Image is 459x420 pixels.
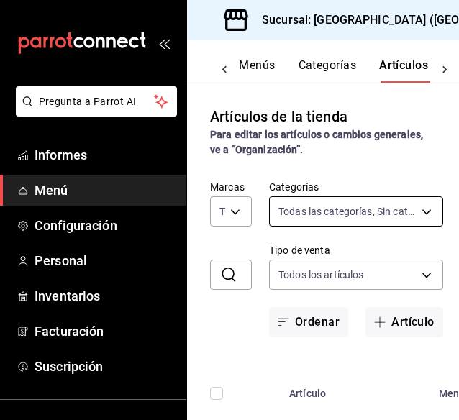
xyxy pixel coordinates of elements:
[158,37,170,49] button: abrir_cajón_menú
[243,260,252,289] input: Buscar artículo
[269,181,319,192] font: Categorías
[289,388,326,400] font: Artículo
[35,288,100,303] font: Inventarios
[210,129,423,155] font: Para editar los artículos o cambios generales, ve a “Organización”.
[219,204,225,219] span: Todas las marcas, Sin marca
[278,269,364,280] font: Todos los artículos
[391,315,435,329] font: Artículo
[239,58,275,72] font: Menús
[295,315,340,329] font: Ordenar
[379,58,428,72] font: Artículos
[10,104,177,119] a: Pregunta a Parrot AI
[365,307,443,337] button: Artículo
[278,204,417,219] span: Todas las categorías, Sin categoría
[39,96,137,107] font: Pregunta a Parrot AI
[35,183,68,198] font: Menú
[269,307,348,337] button: Ordenar
[16,86,177,117] button: Pregunta a Parrot AI
[35,218,117,233] font: Configuración
[299,58,357,72] font: Categorías
[35,359,103,374] font: Suscripción
[35,253,87,268] font: Personal
[35,324,104,339] font: Facturación
[210,181,245,192] font: Marcas
[166,58,358,83] div: pestañas de navegación
[210,108,347,125] font: Artículos de la tienda
[35,147,87,163] font: Informes
[269,244,330,255] font: Tipo de venta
